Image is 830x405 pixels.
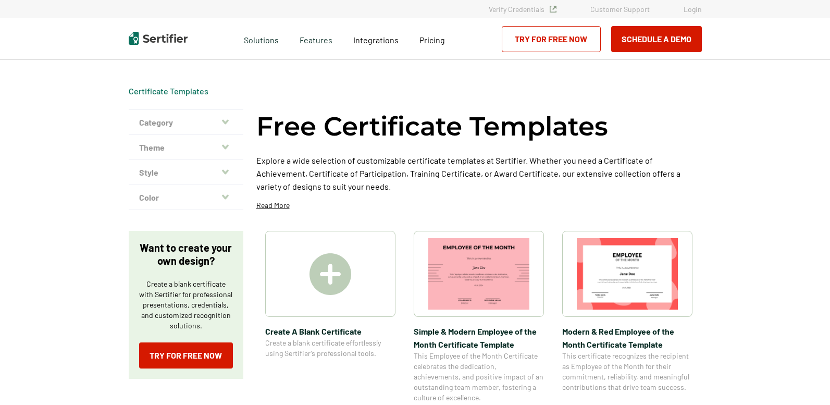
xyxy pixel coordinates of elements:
[414,351,544,403] span: This Employee of the Month Certificate celebrates the dedication, achievements, and positive impa...
[684,5,702,14] a: Login
[139,279,233,331] p: Create a blank certificate with Sertifier for professional presentations, credentials, and custom...
[309,253,351,295] img: Create A Blank Certificate
[256,109,608,143] h1: Free Certificate Templates
[129,86,208,96] a: Certificate Templates
[129,160,243,185] button: Style
[414,325,544,351] span: Simple & Modern Employee of the Month Certificate Template
[562,351,692,392] span: This certificate recognizes the recipient as Employee of the Month for their commitment, reliabil...
[489,5,556,14] a: Verify Credentials
[129,185,243,210] button: Color
[244,32,279,45] span: Solutions
[419,35,445,45] span: Pricing
[139,342,233,369] a: Try for Free Now
[562,231,692,403] a: Modern & Red Employee of the Month Certificate TemplateModern & Red Employee of the Month Certifi...
[577,238,678,310] img: Modern & Red Employee of the Month Certificate Template
[428,238,529,310] img: Simple & Modern Employee of the Month Certificate Template
[562,325,692,351] span: Modern & Red Employee of the Month Certificate Template
[353,35,399,45] span: Integrations
[590,5,650,14] a: Customer Support
[353,32,399,45] a: Integrations
[139,241,233,267] p: Want to create your own design?
[256,154,702,193] p: Explore a wide selection of customizable certificate templates at Sertifier. Whether you need a C...
[256,200,290,211] p: Read More
[300,32,332,45] span: Features
[502,26,601,52] a: Try for Free Now
[129,110,243,135] button: Category
[129,86,208,96] div: Breadcrumb
[414,231,544,403] a: Simple & Modern Employee of the Month Certificate TemplateSimple & Modern Employee of the Month C...
[265,338,395,359] span: Create a blank certificate effortlessly using Sertifier’s professional tools.
[265,325,395,338] span: Create A Blank Certificate
[550,6,556,13] img: Verified
[129,32,188,45] img: Sertifier | Digital Credentialing Platform
[419,32,445,45] a: Pricing
[129,135,243,160] button: Theme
